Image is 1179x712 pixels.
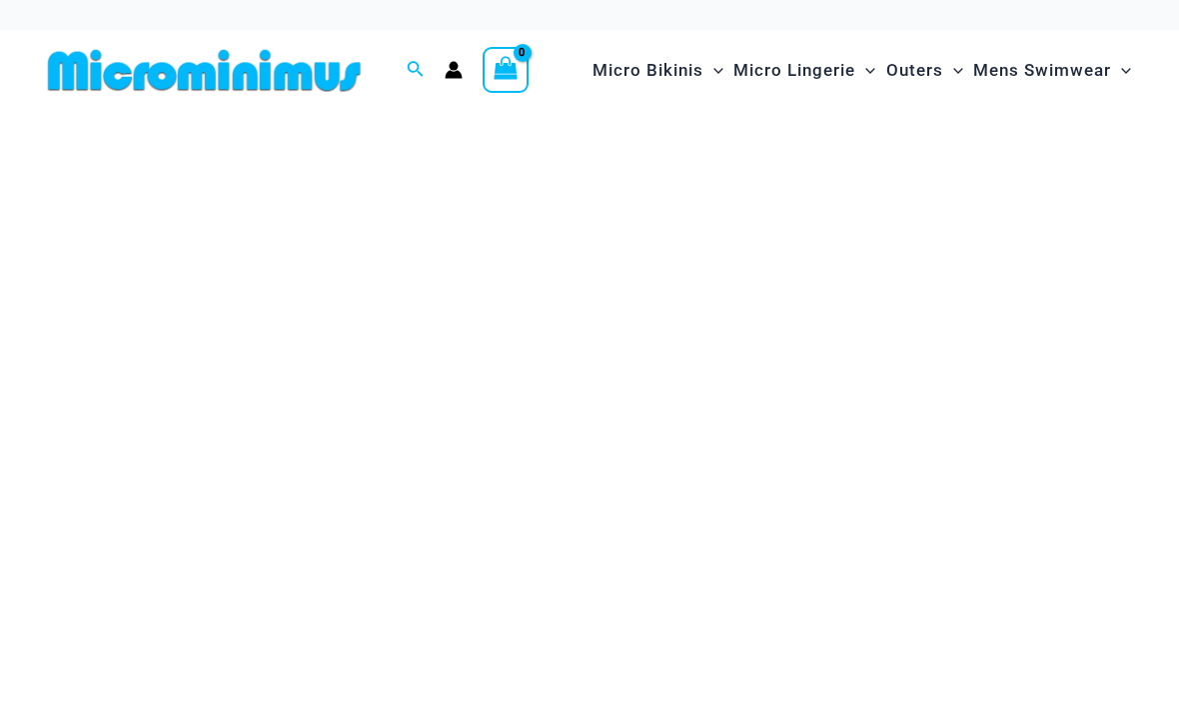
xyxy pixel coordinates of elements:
span: Menu Toggle [855,45,875,96]
a: Micro BikinisMenu ToggleMenu Toggle [588,40,728,101]
span: Micro Lingerie [733,45,855,96]
nav: Site Navigation [585,37,1139,104]
span: Menu Toggle [1111,45,1131,96]
a: Account icon link [445,61,463,79]
a: View Shopping Cart, empty [483,47,529,93]
a: Search icon link [407,58,425,83]
span: Outers [886,45,943,96]
span: Mens Swimwear [973,45,1111,96]
span: Menu Toggle [943,45,963,96]
img: MM SHOP LOGO FLAT [40,48,369,93]
a: Mens SwimwearMenu ToggleMenu Toggle [968,40,1136,101]
span: Micro Bikinis [592,45,703,96]
a: Micro LingerieMenu ToggleMenu Toggle [728,40,880,101]
a: OutersMenu ToggleMenu Toggle [881,40,968,101]
span: Menu Toggle [703,45,723,96]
